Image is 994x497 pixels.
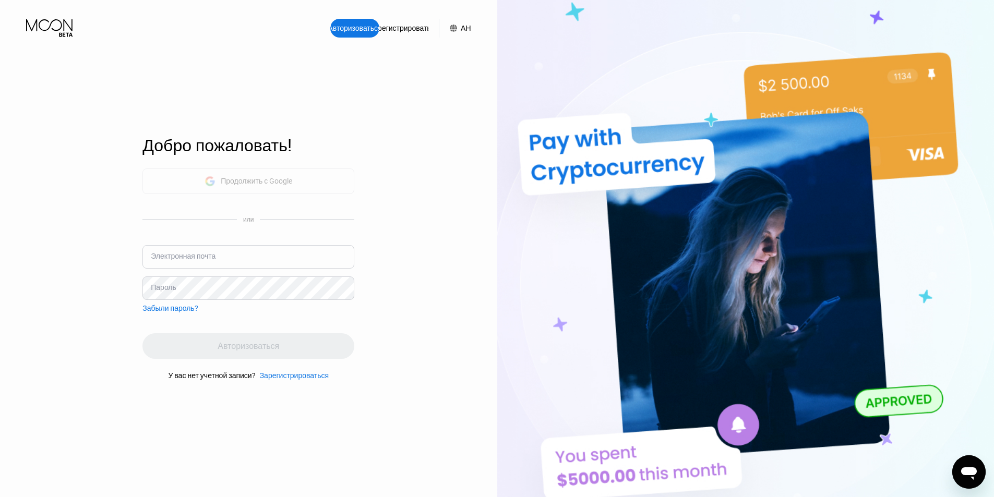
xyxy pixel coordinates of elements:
font: или [243,216,254,223]
font: У вас нет учетной записи? [168,371,255,380]
font: Зарегистрироваться [260,371,329,380]
font: Продолжить с Google [221,177,292,185]
font: Зарегистрироваться [369,24,438,32]
div: Зарегистрироваться [379,19,428,38]
div: АН [439,19,471,38]
font: Забыли пароль? [142,304,198,312]
div: Продолжить с Google [142,168,354,194]
font: Авторизоваться [328,24,381,32]
iframe: Кнопка запуска окна обмена сообщениями [952,455,986,489]
div: Зарегистрироваться [256,371,329,380]
div: Авторизоваться [330,19,379,38]
font: Электронная почта [151,252,215,260]
font: Добро пожаловать! [142,136,292,155]
font: АН [461,24,471,32]
font: Пароль [151,283,176,292]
